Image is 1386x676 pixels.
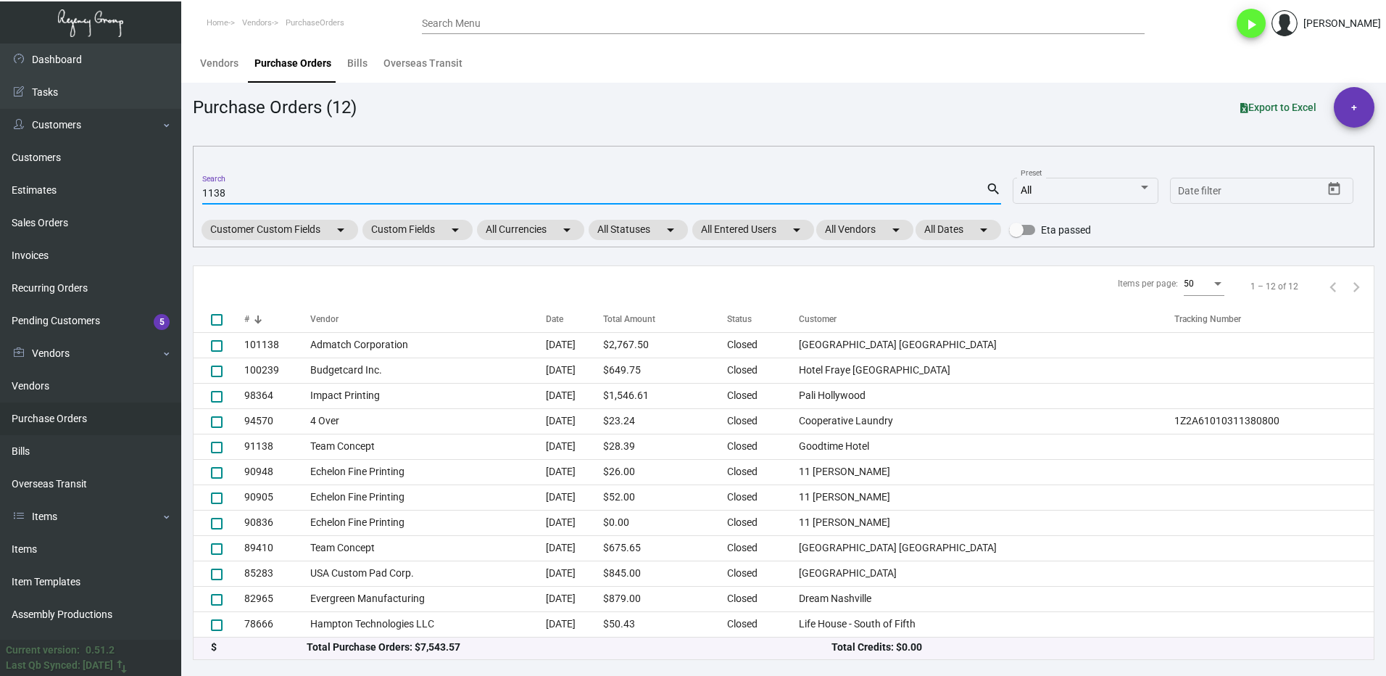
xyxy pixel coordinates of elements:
mat-chip: All Dates [916,220,1001,240]
div: Status [727,313,752,326]
td: 85283 [244,561,310,586]
div: Customer [799,313,1174,326]
td: 1Z2A61010311380800 [1174,408,1374,434]
span: Eta passed [1041,221,1091,239]
td: [GEOGRAPHIC_DATA] [799,561,1174,586]
td: Goodtime Hotel [799,434,1174,459]
td: $50.43 [603,611,727,637]
mat-chip: Customer Custom Fields [202,220,358,240]
mat-select: Items per page: [1184,279,1224,289]
div: Vendors [200,56,238,71]
div: # [244,313,310,326]
td: Closed [727,535,799,561]
img: admin@bootstrapmaster.com [1271,10,1298,36]
div: $ [211,640,307,655]
div: Last Qb Synced: [DATE] [6,658,113,673]
mat-chip: All Vendors [816,220,913,240]
div: Purchase Orders [254,56,331,71]
div: Date [546,313,604,326]
div: Total Purchase Orders: $7,543.57 [307,640,831,655]
td: Life House - South of Fifth [799,611,1174,637]
td: 94570 [244,408,310,434]
div: Customer [799,313,837,326]
span: + [1351,87,1357,128]
td: [DATE] [546,561,604,586]
div: Tracking Number [1174,313,1374,326]
button: + [1334,87,1374,128]
td: $649.75 [603,358,727,383]
td: Hampton Technologies LLC [310,611,546,637]
td: 100239 [244,358,310,383]
td: Echelon Fine Printing [310,459,546,485]
span: 50 [1184,279,1194,289]
td: Closed [727,510,799,535]
td: $28.39 [603,434,727,459]
div: Vendor [310,313,546,326]
td: Closed [727,586,799,611]
mat-chip: Custom Fields [362,220,473,240]
input: Start date [1178,186,1223,197]
td: 11 [PERSON_NAME] [799,459,1174,485]
button: play_arrow [1237,9,1266,38]
td: Impact Printing [310,383,546,408]
button: Open calendar [1323,178,1346,201]
td: Closed [727,332,799,358]
td: 4 Over [310,408,546,434]
td: $1,546.61 [603,383,727,408]
td: [DATE] [546,408,604,434]
td: $879.00 [603,586,727,611]
td: 11 [PERSON_NAME] [799,485,1174,510]
span: Home [207,18,228,28]
td: Cooperative Laundry [799,408,1174,434]
td: Budgetcard Inc. [310,358,546,383]
span: Export to Excel [1240,102,1316,113]
td: Team Concept [310,434,546,459]
td: [DATE] [546,535,604,561]
td: Echelon Fine Printing [310,510,546,535]
div: Items per page: [1118,277,1178,290]
td: [DATE] [546,383,604,408]
td: Hotel Fraye [GEOGRAPHIC_DATA] [799,358,1174,383]
span: All [1021,184,1032,196]
td: [DATE] [546,611,604,637]
td: 90948 [244,459,310,485]
td: Admatch Corporation [310,332,546,358]
mat-icon: arrow_drop_down [662,221,679,239]
td: $675.65 [603,535,727,561]
td: 101138 [244,332,310,358]
div: Date [546,313,563,326]
div: # [244,313,249,326]
td: $26.00 [603,459,727,485]
td: [DATE] [546,586,604,611]
td: [DATE] [546,332,604,358]
td: Closed [727,408,799,434]
mat-icon: arrow_drop_down [788,221,805,239]
div: Tracking Number [1174,313,1241,326]
div: Total Amount [603,313,727,326]
td: Closed [727,459,799,485]
td: 78666 [244,611,310,637]
div: Purchase Orders (12) [193,94,357,120]
td: $52.00 [603,485,727,510]
td: [DATE] [546,510,604,535]
td: Echelon Fine Printing [310,485,546,510]
td: [GEOGRAPHIC_DATA] [GEOGRAPHIC_DATA] [799,535,1174,561]
td: 91138 [244,434,310,459]
mat-icon: arrow_drop_down [887,221,905,239]
mat-chip: All Entered Users [692,220,814,240]
div: Total Amount [603,313,655,326]
td: [DATE] [546,358,604,383]
td: USA Custom Pad Corp. [310,561,546,586]
mat-icon: arrow_drop_down [447,221,464,239]
td: [GEOGRAPHIC_DATA] [GEOGRAPHIC_DATA] [799,332,1174,358]
td: [DATE] [546,434,604,459]
div: Current version: [6,643,80,658]
td: Closed [727,611,799,637]
td: Closed [727,485,799,510]
td: 90905 [244,485,310,510]
td: $23.24 [603,408,727,434]
div: 0.51.2 [86,643,115,658]
button: Previous page [1321,275,1345,298]
td: Closed [727,434,799,459]
td: 82965 [244,586,310,611]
